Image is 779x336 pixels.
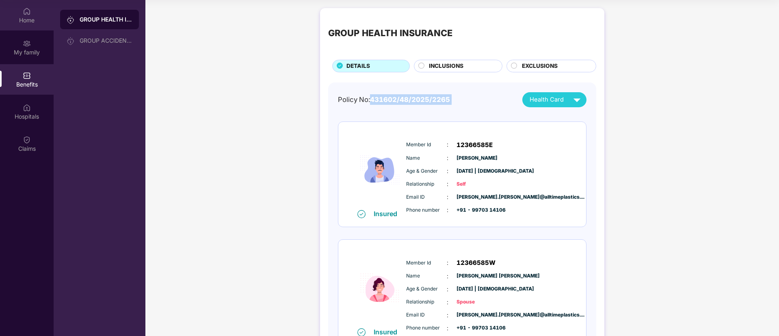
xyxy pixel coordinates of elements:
span: Phone number [406,324,447,332]
span: : [447,311,448,320]
div: Insured [374,328,402,336]
span: Spouse [457,298,497,306]
span: [PERSON_NAME].[PERSON_NAME]@alltimeplastics.... [457,311,497,319]
span: Relationship [406,298,447,306]
span: : [447,324,448,333]
span: Email ID [406,311,447,319]
span: +91 - 99703 14106 [457,324,497,332]
span: : [447,298,448,307]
